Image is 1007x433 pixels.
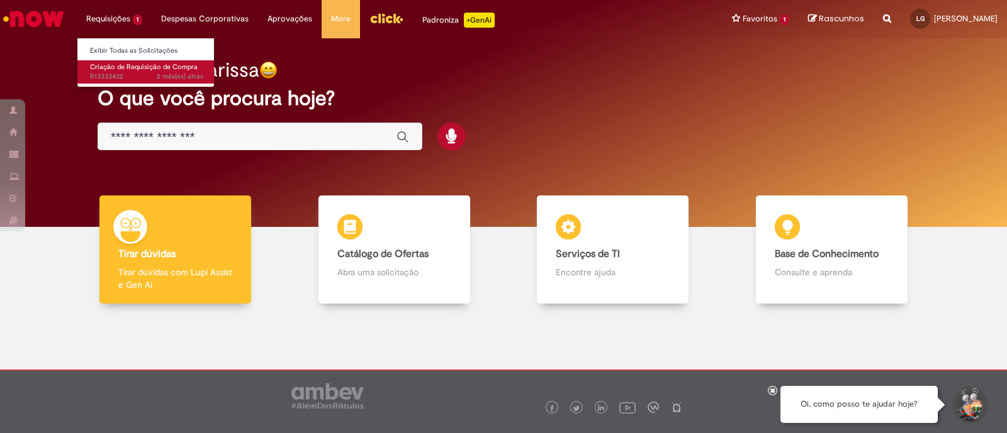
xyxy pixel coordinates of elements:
[619,399,636,415] img: logo_footer_youtube.png
[934,13,998,24] span: [PERSON_NAME]
[819,13,864,25] span: Rascunhos
[285,195,504,304] a: Catálogo de Ofertas Abra uma solicitação
[90,62,198,72] span: Criação de Requisição de Compra
[337,248,429,260] b: Catálogo de Ofertas
[573,405,580,412] img: logo_footer_twitter.png
[161,13,249,25] span: Despesas Corporativas
[422,13,495,28] div: Padroniza
[648,402,659,413] img: logo_footer_workplace.png
[331,13,351,25] span: More
[598,405,604,412] img: logo_footer_linkedin.png
[723,195,942,304] a: Base de Conhecimento Consulte e aprenda
[549,405,555,412] img: logo_footer_facebook.png
[267,13,312,25] span: Aprovações
[556,248,620,260] b: Serviços de TI
[556,266,670,278] p: Encontre ajuda
[743,13,777,25] span: Favoritos
[369,9,403,28] img: click_logo_yellow_360x200.png
[259,61,278,79] img: happy-face.png
[90,72,203,82] span: R13333432
[337,266,451,278] p: Abra uma solicitação
[77,38,215,87] ul: Requisições
[775,248,879,260] b: Base de Conhecimento
[808,13,864,25] a: Rascunhos
[157,72,203,81] time: 29/07/2025 14:03:26
[77,60,216,84] a: Aberto R13333432 : Criação de Requisição de Compra
[916,14,925,23] span: LG
[86,13,130,25] span: Requisições
[503,195,723,304] a: Serviços de TI Encontre ajuda
[157,72,203,81] span: 2 mês(es) atrás
[780,14,789,25] span: 1
[671,402,682,413] img: logo_footer_naosei.png
[464,13,495,28] p: +GenAi
[291,383,364,408] img: logo_footer_ambev_rotulo_gray.png
[98,87,909,109] h2: O que você procura hoje?
[77,44,216,58] a: Exibir Todas as Solicitações
[118,266,232,291] p: Tirar dúvidas com Lupi Assist e Gen Ai
[133,14,142,25] span: 1
[1,6,66,31] img: ServiceNow
[775,266,889,278] p: Consulte e aprenda
[780,386,938,423] div: Oi, como posso te ajudar hoje?
[118,248,176,260] b: Tirar dúvidas
[950,386,988,424] button: Iniciar Conversa de Suporte
[66,195,285,304] a: Tirar dúvidas Tirar dúvidas com Lupi Assist e Gen Ai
